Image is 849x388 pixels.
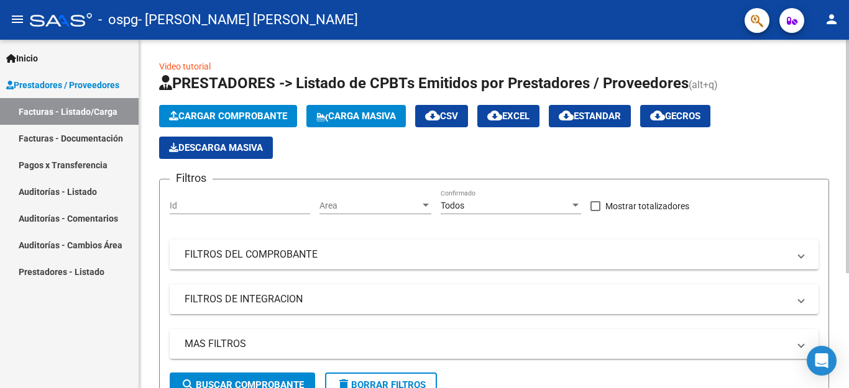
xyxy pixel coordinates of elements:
span: - ospg [98,6,138,34]
button: Carga Masiva [306,105,406,127]
button: Gecros [640,105,710,127]
button: Estandar [549,105,631,127]
h3: Filtros [170,169,213,187]
span: PRESTADORES -> Listado de CPBTs Emitidos por Prestadores / Proveedores [159,74,689,92]
div: Open Intercom Messenger [807,346,837,376]
span: Descarga Masiva [169,142,263,153]
app-download-masive: Descarga masiva de comprobantes (adjuntos) [159,137,273,159]
button: Descarga Masiva [159,137,273,159]
button: EXCEL [477,105,539,127]
span: Mostrar totalizadores [605,199,689,214]
span: Gecros [650,111,700,122]
mat-expansion-panel-header: MAS FILTROS [170,329,819,359]
span: Inicio [6,52,38,65]
button: Cargar Comprobante [159,105,297,127]
mat-expansion-panel-header: FILTROS DE INTEGRACION [170,284,819,314]
mat-icon: cloud_download [559,108,574,123]
button: CSV [415,105,468,127]
span: Todos [441,201,464,210]
mat-expansion-panel-header: FILTROS DEL COMPROBANTE [170,240,819,269]
span: Area [319,201,420,211]
mat-panel-title: FILTROS DEL COMPROBANTE [185,248,789,261]
mat-panel-title: FILTROS DE INTEGRACION [185,292,789,306]
span: Prestadores / Proveedores [6,78,119,92]
span: (alt+q) [689,79,718,91]
mat-panel-title: MAS FILTROS [185,337,789,351]
mat-icon: person [824,12,839,27]
mat-icon: cloud_download [650,108,665,123]
mat-icon: cloud_download [425,108,440,123]
span: Cargar Comprobante [169,111,287,122]
a: Video tutorial [159,61,211,71]
span: Estandar [559,111,621,122]
mat-icon: cloud_download [487,108,502,123]
span: - [PERSON_NAME] [PERSON_NAME] [138,6,358,34]
mat-icon: menu [10,12,25,27]
span: Carga Masiva [316,111,396,122]
span: CSV [425,111,458,122]
span: EXCEL [487,111,530,122]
